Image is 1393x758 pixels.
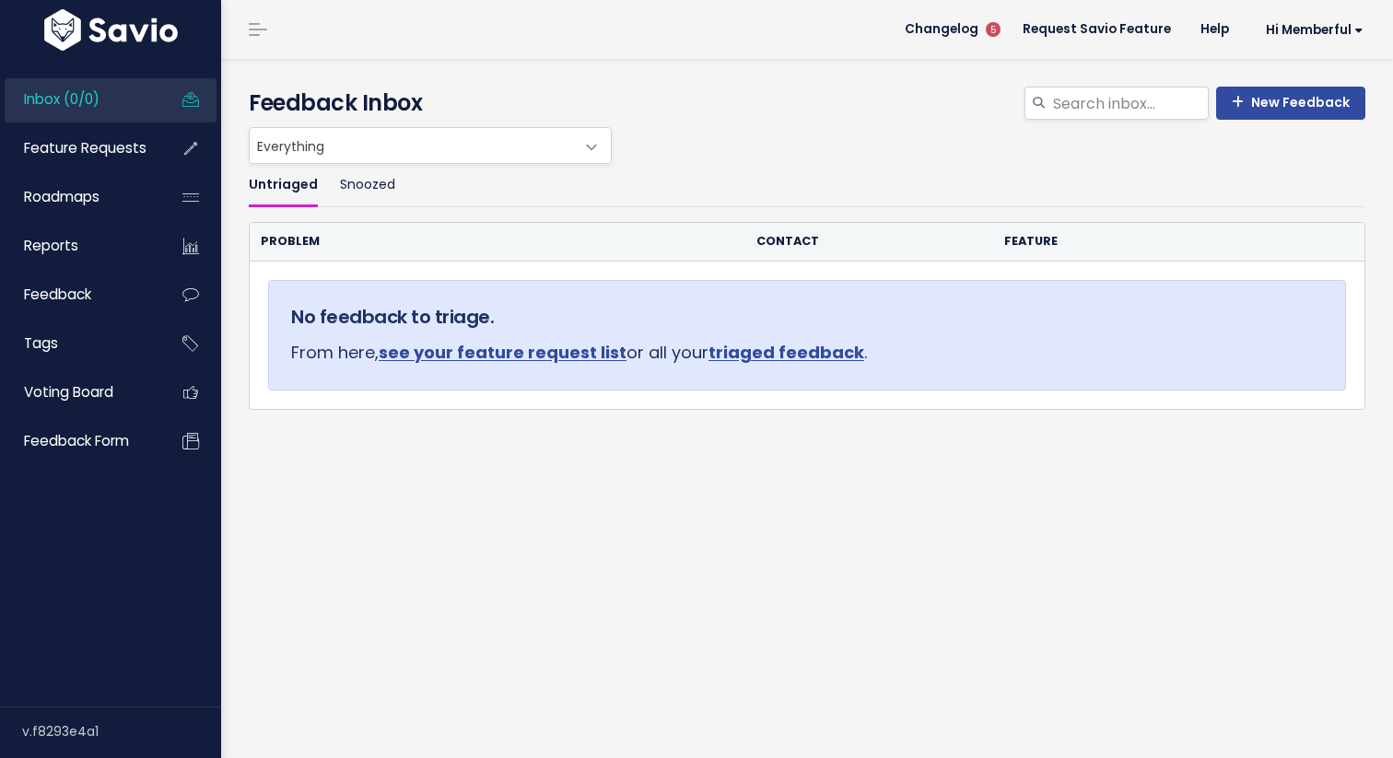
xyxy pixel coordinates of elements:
[379,341,626,364] a: see your feature request list
[1244,16,1378,44] a: Hi Memberful
[708,341,864,364] a: triaged feedback
[5,371,153,414] a: Voting Board
[1216,87,1365,120] a: New Feedback
[5,274,153,316] a: Feedback
[250,128,574,163] span: Everything
[24,187,99,206] span: Roadmaps
[24,431,129,450] span: Feedback form
[745,223,993,261] th: Contact
[5,322,153,365] a: Tags
[1266,23,1364,37] span: Hi Memberful
[40,9,182,51] img: logo-white.9d6f32f41409.svg
[340,164,395,207] a: Snoozed
[24,333,58,353] span: Tags
[291,338,1323,367] p: From here, or all your .
[5,420,153,462] a: Feedback form
[249,164,1365,207] ul: Filter feature requests
[249,164,318,207] a: Untriaged
[250,223,745,261] th: Problem
[5,127,153,169] a: Feature Requests
[24,138,146,157] span: Feature Requests
[5,176,153,218] a: Roadmaps
[24,89,99,109] span: Inbox (0/0)
[24,236,78,255] span: Reports
[1051,87,1209,120] input: Search inbox...
[986,22,1001,37] span: 5
[1186,16,1244,43] a: Help
[5,78,153,121] a: Inbox (0/0)
[249,87,1365,120] h4: Feedback Inbox
[905,23,978,36] span: Changelog
[1008,16,1186,43] a: Request Savio Feature
[291,303,1323,331] h5: No feedback to triage.
[24,382,113,402] span: Voting Board
[22,707,221,755] div: v.f8293e4a1
[24,285,91,304] span: Feedback
[993,223,1303,261] th: Feature
[249,127,612,164] span: Everything
[5,225,153,267] a: Reports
